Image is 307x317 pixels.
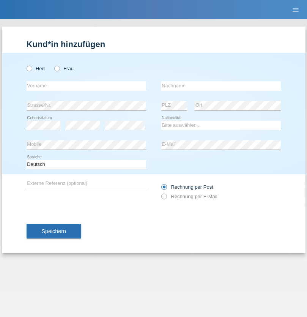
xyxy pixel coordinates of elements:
label: Herr [27,66,46,71]
button: Speichern [27,224,81,238]
span: Speichern [42,228,66,234]
input: Rechnung per Post [161,184,166,194]
input: Frau [54,66,59,71]
h1: Kund*in hinzufügen [27,39,281,49]
input: Herr [27,66,31,71]
label: Frau [54,66,74,71]
label: Rechnung per Post [161,184,213,190]
input: Rechnung per E-Mail [161,194,166,203]
i: menu [292,6,299,14]
label: Rechnung per E-Mail [161,194,217,199]
a: menu [288,7,303,12]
